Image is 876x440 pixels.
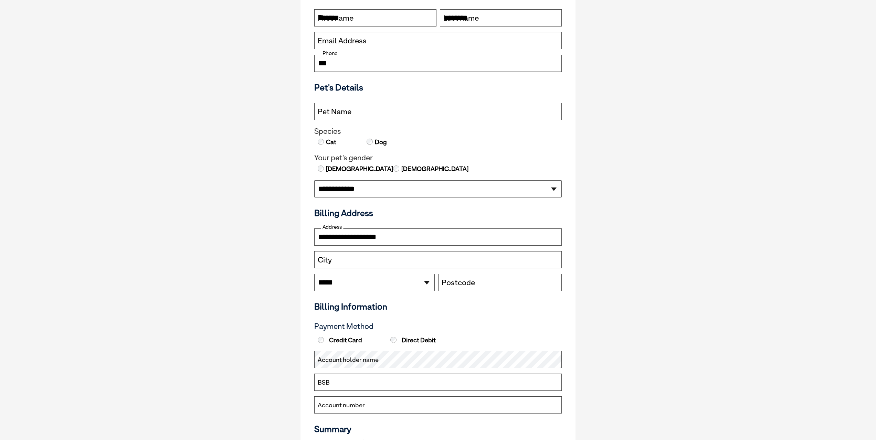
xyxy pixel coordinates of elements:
[374,138,387,147] label: Dog
[314,127,562,136] legend: Species
[318,36,367,45] label: Email Address
[390,337,397,343] input: Direct Debit
[401,164,468,173] label: [DEMOGRAPHIC_DATA]
[318,401,365,410] label: Account number
[318,256,332,265] label: City
[325,138,336,147] label: Cat
[325,164,393,173] label: [DEMOGRAPHIC_DATA]
[318,355,379,364] label: Account holder name
[314,322,562,331] h3: Payment Method
[318,14,353,23] label: First name
[316,336,387,344] label: Credit Card
[443,14,479,23] label: Last name
[321,50,339,56] label: Phone
[442,278,475,287] label: Postcode
[314,208,562,218] h3: Billing Address
[389,336,460,344] label: Direct Debit
[314,301,562,312] h3: Billing Information
[318,378,330,387] label: BSB
[312,82,564,93] h3: Pet's Details
[314,153,562,162] legend: Your pet's gender
[314,424,562,434] h3: Summary
[318,337,324,343] input: Credit Card
[321,224,343,230] label: Address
